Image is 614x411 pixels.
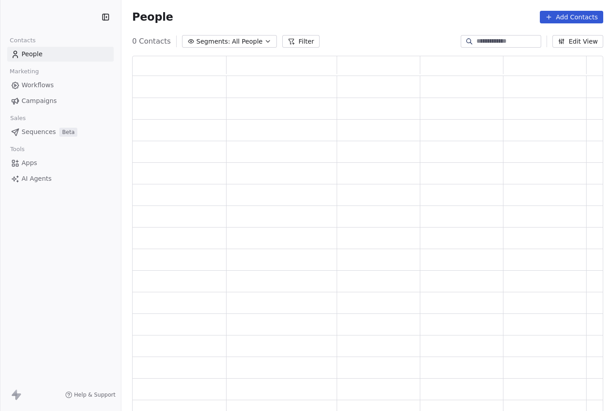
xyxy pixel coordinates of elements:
[132,36,171,47] span: 0 Contacts
[7,125,114,139] a: SequencesBeta
[196,37,230,46] span: Segments:
[552,35,603,48] button: Edit View
[132,10,173,24] span: People
[7,94,114,108] a: Campaigns
[74,391,116,398] span: Help & Support
[6,112,30,125] span: Sales
[282,35,320,48] button: Filter
[7,78,114,93] a: Workflows
[7,171,114,186] a: AI Agents
[7,47,114,62] a: People
[6,34,40,47] span: Contacts
[6,65,43,78] span: Marketing
[22,80,54,90] span: Workflows
[59,128,77,137] span: Beta
[540,11,603,23] button: Add Contacts
[22,174,52,183] span: AI Agents
[22,158,37,168] span: Apps
[6,143,28,156] span: Tools
[7,156,114,170] a: Apps
[232,37,263,46] span: All People
[22,49,43,59] span: People
[22,96,57,106] span: Campaigns
[22,127,56,137] span: Sequences
[65,391,116,398] a: Help & Support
